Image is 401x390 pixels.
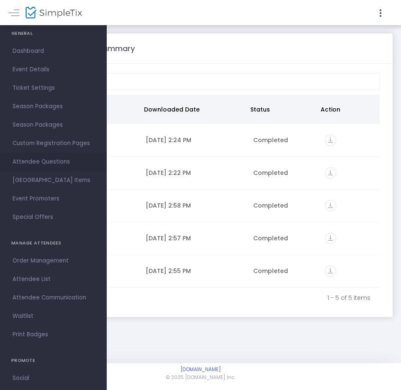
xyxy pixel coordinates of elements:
[13,83,94,94] span: Ticket Settings
[11,235,95,252] h4: MANAGE ATTENDEES
[325,135,336,146] i: vertical_align_bottom
[325,265,375,277] div: https://go.SimpleTix.com/zbyzu
[325,137,336,146] a: vertical_align_bottom
[13,274,94,285] span: Attendee List
[13,175,94,186] span: [GEOGRAPHIC_DATA] Items
[253,136,315,144] div: Completed
[110,294,370,302] kendo-pager-info: 1 - 5 of 5 items
[13,138,94,149] span: Custom Registration Pages
[146,201,243,210] div: 8/21/2025 2:58 PM
[13,120,94,130] span: Season Packages
[325,233,375,244] div: https://go.SimpleTix.com/2tdjt
[325,167,336,179] i: vertical_align_bottom
[253,234,315,242] div: Completed
[13,46,94,57] span: Dashboard
[253,267,315,275] div: Completed
[325,170,336,178] a: vertical_align_bottom
[166,374,235,382] span: © 2025 [DOMAIN_NAME] Inc.
[325,135,375,146] div: https://go.SimpleTix.com/uqy2q
[325,203,336,211] a: vertical_align_bottom
[11,352,95,369] h4: PROMOTE
[139,95,245,124] th: Downloaded Date
[21,95,380,288] div: Data table
[13,193,94,204] span: Event Promoters
[13,292,94,303] span: Attendee Communication
[325,235,336,244] a: vertical_align_bottom
[11,25,95,42] h4: GENERAL
[245,95,316,124] th: Status
[21,73,380,90] input: Search by report name
[146,267,243,275] div: 8/21/2025 2:55 PM
[146,169,243,177] div: 8/26/2025 2:22 PM
[253,201,315,210] div: Completed
[13,101,94,112] span: Season Packages
[13,373,94,384] span: Social
[316,95,375,124] th: Action
[13,212,94,223] span: Special Offers
[146,234,243,242] div: 8/21/2025 2:57 PM
[13,64,94,75] span: Event Details
[180,366,221,373] a: [DOMAIN_NAME]
[325,265,336,277] i: vertical_align_bottom
[325,167,375,179] div: https://go.SimpleTix.com/ceomx
[13,156,94,167] span: Attendee Questions
[253,169,315,177] div: Completed
[146,136,243,144] div: 8/26/2025 2:24 PM
[13,255,94,266] span: Order Management
[13,329,94,340] span: Print Badges
[325,200,336,211] i: vertical_align_bottom
[325,268,336,276] a: vertical_align_bottom
[325,200,375,211] div: https://go.SimpleTix.com/2xmrx
[325,233,336,244] i: vertical_align_bottom
[13,311,94,322] span: Waitlist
